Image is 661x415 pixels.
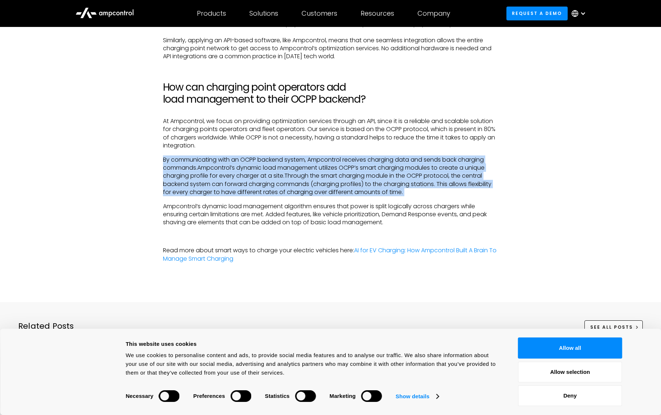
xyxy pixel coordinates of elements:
[125,387,126,387] legend: Consent Selection
[518,337,622,359] button: Allow all
[193,393,225,399] strong: Preferences
[417,9,450,17] div: Company
[518,385,622,406] button: Deny
[584,320,643,334] a: See All Posts
[163,117,498,150] p: At Ampcontrol, we focus on providing optimization services through an API, since it is a reliable...
[249,9,278,17] div: Solutions
[163,156,498,197] p: By communicating with an OCPP backend system, Ampcontrol receives charging data and sends back ch...
[302,9,337,17] div: Customers
[163,81,498,106] h2: How can charging point operators add load management to their OCPP backend?
[518,361,622,383] button: Allow selection
[126,340,502,348] div: This website uses cookies
[265,393,290,399] strong: Statistics
[590,324,633,331] div: See All Posts
[330,393,356,399] strong: Marketing
[163,246,498,263] p: Read more about smart ways to charge your electric vehicles here:
[126,351,502,377] div: We use cookies to personalise content and ads, to provide social media features and to analyse ou...
[163,202,498,227] p: Ampcontrol’s dynamic load management algorithm ensures that power is split logically across charg...
[197,9,226,17] div: Products
[163,246,497,262] a: AI for EV Charging: How Ampcontrol Built A Brain To Manage Smart Charging
[126,393,153,399] strong: Necessary
[361,9,394,17] div: Resources
[396,391,439,402] a: Show details
[18,321,74,343] div: Related Posts
[163,233,498,241] p: ‍
[506,7,568,20] a: Request a demo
